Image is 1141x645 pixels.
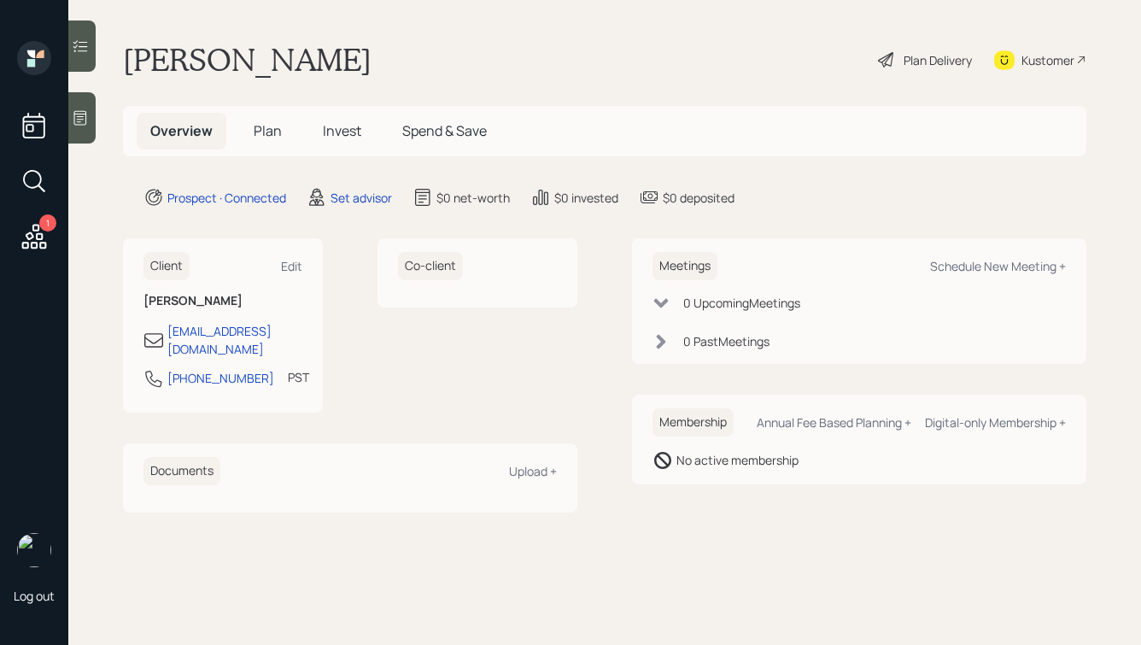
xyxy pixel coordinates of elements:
[14,588,55,604] div: Log out
[554,189,618,207] div: $0 invested
[143,252,190,280] h6: Client
[925,414,1066,431] div: Digital-only Membership +
[676,451,799,469] div: No active membership
[143,457,220,485] h6: Documents
[757,414,911,431] div: Annual Fee Based Planning +
[652,252,717,280] h6: Meetings
[123,41,372,79] h1: [PERSON_NAME]
[167,369,274,387] div: [PHONE_NUMBER]
[904,51,972,69] div: Plan Delivery
[1021,51,1074,69] div: Kustomer
[281,258,302,274] div: Edit
[436,189,510,207] div: $0 net-worth
[254,121,282,140] span: Plan
[167,189,286,207] div: Prospect · Connected
[652,408,734,437] h6: Membership
[398,252,463,280] h6: Co-client
[683,294,800,312] div: 0 Upcoming Meeting s
[39,214,56,232] div: 1
[663,189,734,207] div: $0 deposited
[930,258,1066,274] div: Schedule New Meeting +
[17,533,51,567] img: hunter_neumayer.jpg
[288,368,309,386] div: PST
[167,322,302,358] div: [EMAIL_ADDRESS][DOMAIN_NAME]
[150,121,213,140] span: Overview
[331,189,392,207] div: Set advisor
[509,463,557,479] div: Upload +
[683,332,769,350] div: 0 Past Meeting s
[402,121,487,140] span: Spend & Save
[323,121,361,140] span: Invest
[143,294,302,308] h6: [PERSON_NAME]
